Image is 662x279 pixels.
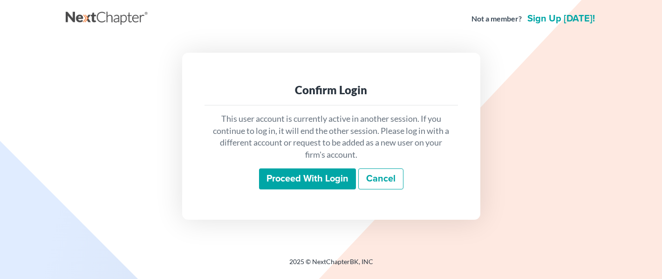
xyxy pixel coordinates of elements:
[259,168,356,190] input: Proceed with login
[212,83,450,98] div: Confirm Login
[66,257,597,274] div: 2025 © NextChapterBK, INC
[471,14,522,24] strong: Not a member?
[526,14,597,23] a: Sign up [DATE]!
[212,113,450,161] p: This user account is currently active in another session. If you continue to log in, it will end ...
[358,168,403,190] a: Cancel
